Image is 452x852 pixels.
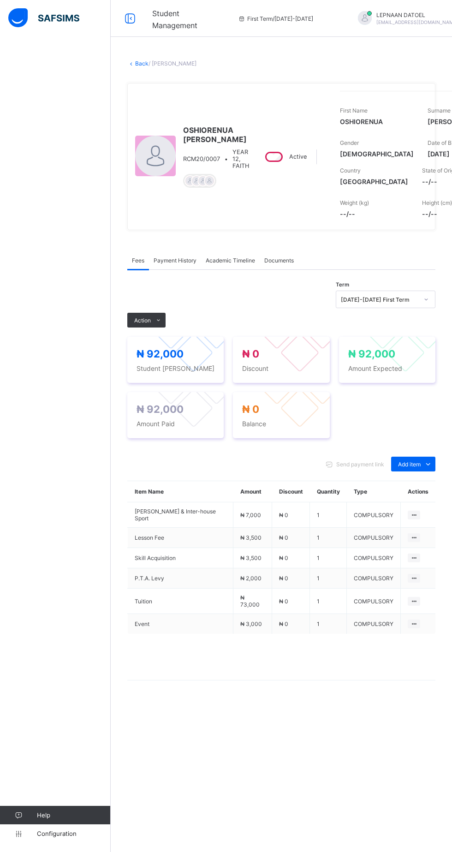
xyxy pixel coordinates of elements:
[135,508,226,522] span: [PERSON_NAME] & Inter-house Sport
[183,125,249,144] span: OSHIORENUA [PERSON_NAME]
[347,548,401,568] td: COMPULSORY
[279,554,288,561] span: ₦ 0
[152,9,197,30] span: Student Management
[347,614,401,634] td: COMPULSORY
[401,481,435,502] th: Actions
[340,150,414,158] span: [DEMOGRAPHIC_DATA]
[310,589,347,614] td: 1
[240,594,260,608] span: ₦ 73,000
[422,199,452,206] span: Height (cm)
[310,528,347,548] td: 1
[272,481,310,502] th: Discount
[240,534,262,541] span: ₦ 3,500
[240,620,262,627] span: ₦ 3,000
[336,461,384,468] span: Send payment link
[348,364,426,372] span: Amount Expected
[347,502,401,528] td: COMPULSORY
[183,155,220,162] span: RCM20/0007
[310,548,347,568] td: 1
[340,167,361,174] span: Country
[398,461,421,468] span: Add item
[233,481,272,502] th: Amount
[310,502,347,528] td: 1
[264,257,294,264] span: Documents
[137,403,184,415] span: ₦ 92,000
[137,364,214,372] span: Student [PERSON_NAME]
[134,317,151,324] span: Action
[340,178,408,185] span: [GEOGRAPHIC_DATA]
[240,554,262,561] span: ₦ 3,500
[242,403,259,415] span: ₦ 0
[238,15,313,22] span: session/term information
[279,512,288,518] span: ₦ 0
[310,614,347,634] td: 1
[135,620,226,627] span: Event
[37,830,110,837] span: Configuration
[37,811,110,819] span: Help
[135,534,226,541] span: Lesson Fee
[149,60,196,67] span: / [PERSON_NAME]
[135,598,226,605] span: Tuition
[242,364,320,372] span: Discount
[347,528,401,548] td: COMPULSORY
[340,139,359,146] span: Gender
[340,118,414,125] span: OSHIORENUA
[340,107,368,114] span: First Name
[347,481,401,502] th: Type
[135,575,226,582] span: P.T.A. Levy
[137,420,214,428] span: Amount Paid
[310,481,347,502] th: Quantity
[183,149,249,169] div: •
[347,589,401,614] td: COMPULSORY
[240,512,261,518] span: ₦ 7,000
[341,296,418,303] div: [DATE]-[DATE] First Term
[340,210,408,218] span: --/--
[279,620,288,627] span: ₦ 0
[132,257,144,264] span: Fees
[279,534,288,541] span: ₦ 0
[137,348,184,360] span: ₦ 92,000
[336,281,349,288] span: Term
[347,568,401,589] td: COMPULSORY
[8,8,79,28] img: safsims
[289,153,307,160] span: Active
[242,420,320,428] span: Balance
[240,575,262,582] span: ₦ 2,000
[232,149,249,169] span: YEAR 12, FAITH
[348,348,395,360] span: ₦ 92,000
[206,257,255,264] span: Academic Timeline
[242,348,259,360] span: ₦ 0
[340,199,369,206] span: Weight (kg)
[310,568,347,589] td: 1
[279,575,288,582] span: ₦ 0
[135,60,149,67] a: Back
[128,481,233,502] th: Item Name
[279,598,288,605] span: ₦ 0
[428,107,451,114] span: Surname
[135,554,226,561] span: Skill Acquisition
[154,257,196,264] span: Payment History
